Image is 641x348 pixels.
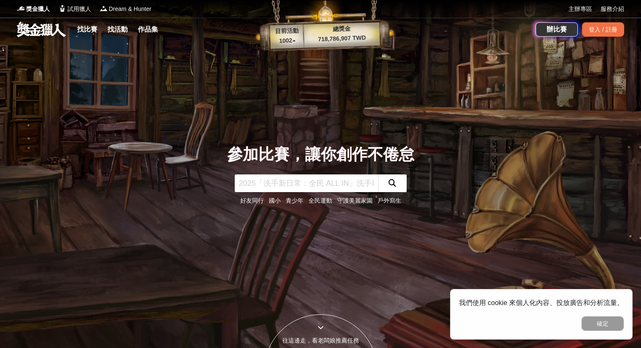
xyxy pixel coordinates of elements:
div: 參加比賽，讓你創作不倦怠 [227,143,414,166]
a: LogoDream & Hunter [99,5,151,13]
span: 我們使用 cookie 來個人化內容、投放廣告和分析流量。 [459,299,624,306]
p: 1002 ▴ [270,36,304,46]
a: 國小 [269,197,281,204]
img: Logo [58,4,67,13]
a: 主辦專區 [569,5,592,13]
span: Dream & Hunter [109,5,151,13]
span: 試用獵人 [67,5,91,13]
a: 青少年 [286,197,303,204]
p: 總獎金 [303,23,380,35]
input: 2025「洗手新日常：全民 ALL IN」洗手歌全台徵選 [235,174,378,192]
a: 全民運動 [308,197,332,204]
a: Logo獎金獵人 [17,5,50,13]
p: 718,786,907 TWD [304,33,380,44]
a: 找活動 [104,24,131,35]
a: 戶外寫生 [378,197,401,204]
a: 好友同行 [240,197,264,204]
a: 辦比賽 [536,22,578,37]
a: 作品集 [134,24,161,35]
a: Logo試用獵人 [58,5,91,13]
div: 往這邊走，看老闆娘推薦任務 [264,336,377,345]
img: Logo [17,4,25,13]
a: 守護美麗家園 [337,197,373,204]
a: 服務介紹 [601,5,624,13]
a: 找比賽 [74,24,101,35]
div: 登入 / 註冊 [582,22,624,37]
p: 目前活動 [270,26,304,36]
span: 獎金獵人 [26,5,50,13]
button: 確定 [582,316,624,331]
img: Logo [99,4,108,13]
